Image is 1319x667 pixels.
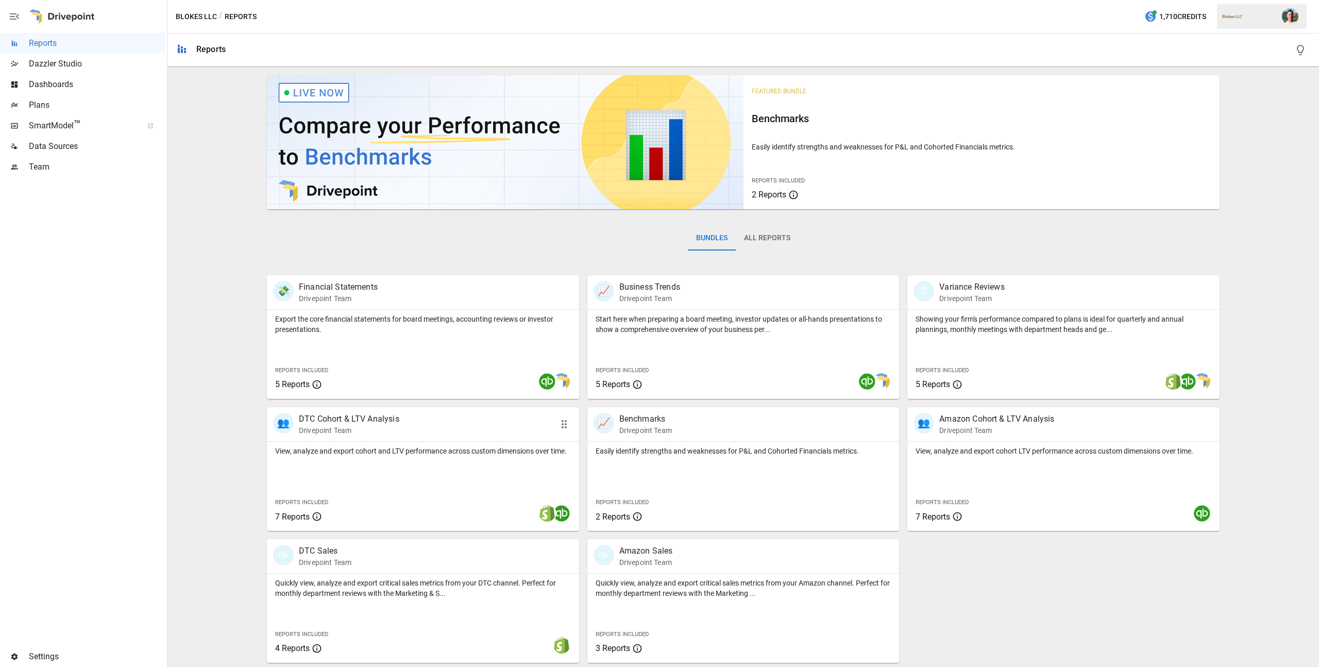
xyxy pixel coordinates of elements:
[219,10,223,23] div: /
[275,643,310,653] span: 4 Reports
[275,379,310,389] span: 5 Reports
[1140,7,1210,26] button: 1,710Credits
[539,373,555,390] img: quickbooks
[596,512,630,522] span: 2 Reports
[1222,14,1276,19] div: Blokes LLC
[914,281,934,302] div: 🗓
[299,545,351,557] p: DTC Sales
[29,58,165,70] span: Dazzler Studio
[299,293,378,304] p: Drivepoint Team
[619,545,673,557] p: Amazon Sales
[619,425,672,436] p: Drivepoint Team
[596,578,891,598] p: Quickly view, analyze and export critical sales metrics from your Amazon channel. Perfect for mon...
[916,367,969,374] span: Reports Included
[939,413,1054,425] p: Amazon Cohort & LTV Analysis
[594,545,614,565] div: 🛍
[619,413,672,425] p: Benchmarks
[29,140,165,153] span: Data Sources
[275,499,328,506] span: Reports Included
[1159,10,1206,23] span: 1,710 Credits
[273,413,294,433] div: 👥
[916,512,950,522] span: 7 Reports
[596,314,891,335] p: Start here when preparing a board meeting, investor updates or all-hands presentations to show a ...
[273,281,294,302] div: 💸
[939,281,1004,293] p: Variance Reviews
[1194,373,1210,390] img: smart model
[539,505,555,522] img: shopify
[914,413,934,433] div: 👥
[1194,505,1210,522] img: quickbooks
[619,293,680,304] p: Drivepoint Team
[752,110,1212,127] h6: Benchmarks
[553,637,570,654] img: shopify
[619,281,680,293] p: Business Trends
[275,314,571,335] p: Export the core financial statements for board meetings, accounting reviews or investor presentat...
[299,557,351,568] p: Drivepoint Team
[596,446,891,456] p: Easily identify strengths and weaknesses for P&L and Cohorted Financials metrics.
[267,75,743,209] img: video thumbnail
[29,37,165,49] span: Reports
[594,281,614,302] div: 📈
[916,499,969,506] span: Reports Included
[873,373,890,390] img: smart model
[752,177,805,184] span: Reports Included
[275,578,571,598] p: Quickly view, analyze and export critical sales metrics from your DTC channel. Perfect for monthl...
[752,142,1212,152] p: Easily identify strengths and weaknesses for P&L and Cohorted Financials metrics.
[29,161,165,173] span: Team
[275,631,328,638] span: Reports Included
[299,425,399,436] p: Drivepoint Team
[275,446,571,456] p: View, analyze and export cohort and LTV performance across custom dimensions over time.
[1165,373,1181,390] img: shopify
[596,379,630,389] span: 5 Reports
[29,120,136,132] span: SmartModel
[752,190,786,199] span: 2 Reports
[1179,373,1196,390] img: quickbooks
[594,413,614,433] div: 📈
[752,88,806,95] span: Featured Bundle
[596,643,630,653] span: 3 Reports
[29,651,165,663] span: Settings
[275,367,328,374] span: Reports Included
[273,545,294,565] div: 🛍
[859,373,875,390] img: quickbooks
[29,99,165,111] span: Plans
[275,512,310,522] span: 7 Reports
[596,499,649,506] span: Reports Included
[916,314,1211,335] p: Showing your firm's performance compared to plans is ideal for quarterly and annual plannings, mo...
[916,446,1211,456] p: View, analyze and export cohort LTV performance across custom dimensions over time.
[596,367,649,374] span: Reports Included
[939,293,1004,304] p: Drivepoint Team
[619,557,673,568] p: Drivepoint Team
[176,10,217,23] button: Blokes LLC
[196,44,226,54] div: Reports
[553,373,570,390] img: smart model
[736,226,799,251] button: All Reports
[553,505,570,522] img: quickbooks
[596,631,649,638] span: Reports Included
[939,425,1054,436] p: Drivepoint Team
[916,379,950,389] span: 5 Reports
[74,118,81,131] span: ™
[299,281,378,293] p: Financial Statements
[688,226,736,251] button: Bundles
[29,78,165,91] span: Dashboards
[299,413,399,425] p: DTC Cohort & LTV Analysis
